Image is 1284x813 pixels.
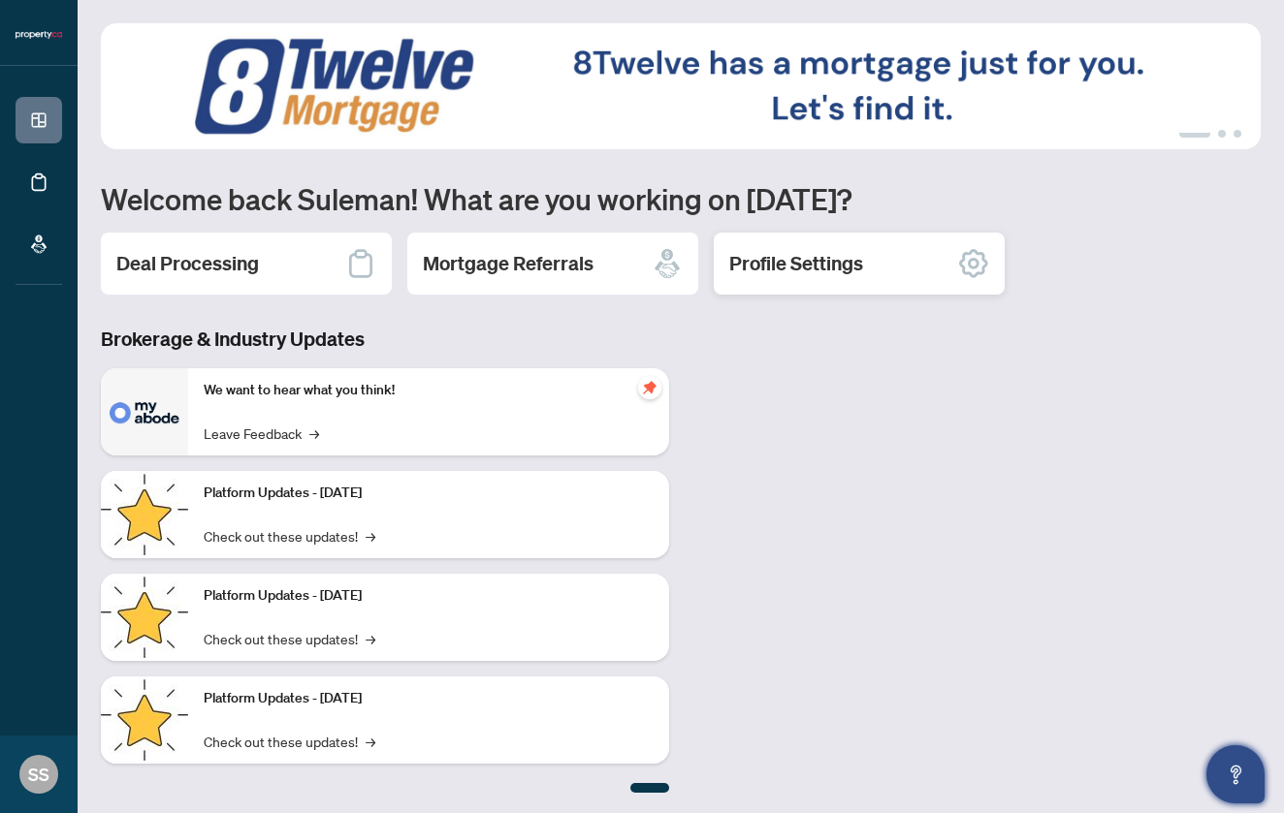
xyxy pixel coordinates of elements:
p: Platform Updates - [DATE] [204,483,654,504]
span: SS [28,761,49,788]
span: → [366,525,375,547]
p: Platform Updates - [DATE] [204,585,654,607]
p: Platform Updates - [DATE] [204,688,654,709]
h1: Welcome back Suleman! What are you working on [DATE]? [101,180,1261,217]
h2: Deal Processing [116,250,259,277]
h2: Mortgage Referrals [423,250,594,277]
span: → [366,628,375,649]
span: pushpin [638,376,661,399]
button: Open asap [1206,745,1265,803]
img: Platform Updates - June 23, 2025 [101,676,188,764]
a: Check out these updates!→ [204,731,375,752]
a: Check out these updates!→ [204,525,375,547]
img: We want to hear what you think! [101,368,188,455]
p: We want to hear what you think! [204,380,654,401]
img: Platform Updates - July 21, 2025 [101,471,188,558]
button: 2 [1218,130,1226,138]
img: Platform Updates - July 8, 2025 [101,574,188,661]
h3: Brokerage & Industry Updates [101,326,669,353]
img: logo [16,29,62,41]
a: Leave Feedback→ [204,422,319,444]
span: → [366,731,375,752]
button: 1 [1179,130,1210,138]
button: 3 [1234,130,1241,138]
a: Check out these updates!→ [204,628,375,649]
img: Slide 0 [101,23,1261,149]
span: → [309,422,319,444]
h2: Profile Settings [729,250,863,277]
